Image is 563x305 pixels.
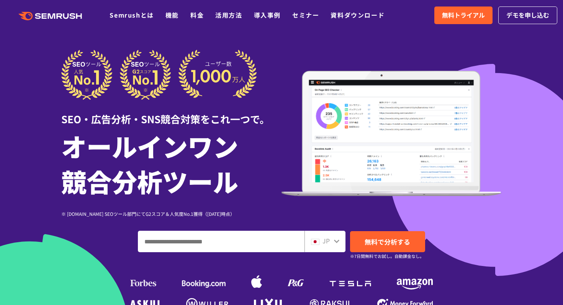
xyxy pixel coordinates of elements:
[292,10,319,20] a: セミナー
[61,210,281,217] div: ※ [DOMAIN_NAME] SEOツール部門にてG2スコア＆人気度No.1獲得（[DATE]時点）
[190,10,204,20] a: 料金
[254,10,281,20] a: 導入事例
[138,231,304,252] input: ドメイン、キーワードまたはURLを入力してください
[61,128,281,199] h1: オールインワン 競合分析ツール
[350,253,424,260] small: ※7日間無料でお試し。自動課金なし。
[322,236,330,245] span: JP
[506,10,549,20] span: デモを申し込む
[498,7,557,24] a: デモを申し込む
[365,237,410,246] span: 無料で分析する
[165,10,179,20] a: 機能
[442,10,485,20] span: 無料トライアル
[350,231,425,252] a: 無料で分析する
[215,10,242,20] a: 活用方法
[331,10,385,20] a: 資料ダウンロード
[61,100,281,126] div: SEO・広告分析・SNS競合対策をこれ一つで。
[110,10,154,20] a: Semrushとは
[434,7,493,24] a: 無料トライアル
